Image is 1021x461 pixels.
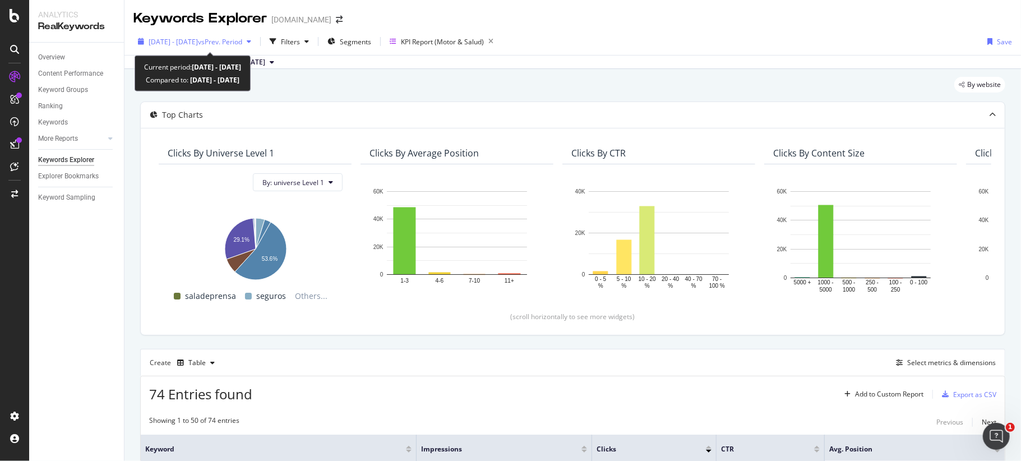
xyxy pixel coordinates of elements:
[154,312,991,321] div: (scroll horizontally to see more widgets)
[575,230,585,236] text: 20K
[150,354,219,372] div: Create
[38,117,68,128] div: Keywords
[777,218,787,224] text: 40K
[369,147,479,159] div: Clicks By Average Position
[794,280,811,286] text: 5000 +
[840,385,923,403] button: Add to Custom Report
[281,37,300,47] div: Filters
[168,147,274,159] div: Clicks By universe Level 1
[38,68,116,80] a: Content Performance
[38,9,115,20] div: Analytics
[385,33,498,50] button: KPI Report (Motor & Salud)
[38,170,116,182] a: Explorer Bookmarks
[168,213,343,281] svg: A chart.
[983,423,1010,450] iframe: Intercom live chat
[144,61,241,73] div: Current period:
[271,14,331,25] div: [DOMAIN_NAME]
[979,246,989,252] text: 20K
[373,216,384,223] text: 40K
[685,276,703,282] text: 40 - 70
[38,52,116,63] a: Overview
[843,280,856,286] text: 500 -
[198,37,242,47] span: vs Prev. Period
[173,354,219,372] button: Table
[1006,423,1015,432] span: 1
[290,289,332,303] span: Others...
[133,9,267,28] div: Keywords Explorer
[907,358,996,367] div: Select metrics & dimensions
[38,100,63,112] div: Ranking
[662,276,680,282] text: 20 - 40
[953,390,996,399] div: Export as CSV
[617,276,631,282] text: 5 - 10
[239,56,279,69] button: [DATE]
[936,417,963,427] div: Previous
[645,283,650,289] text: %
[910,280,928,286] text: 0 - 100
[621,283,626,289] text: %
[784,275,787,281] text: 0
[149,416,239,429] div: Showing 1 to 50 of 74 entries
[639,276,657,282] text: 10 - 20
[253,173,343,191] button: By: universe Level 1
[436,278,444,284] text: 4-6
[38,170,99,182] div: Explorer Bookmarks
[773,147,865,159] div: Clicks By Content Size
[691,283,696,289] text: %
[38,100,116,112] a: Ranking
[598,283,603,289] text: %
[133,33,256,50] button: [DATE] - [DATE]vsPrev. Period
[149,37,198,47] span: [DATE] - [DATE]
[777,188,787,195] text: 60K
[936,416,963,429] button: Previous
[982,416,996,429] button: Next
[146,73,239,86] div: Compared to:
[571,186,746,290] svg: A chart.
[582,271,585,278] text: 0
[709,283,725,289] text: 100 %
[979,218,989,224] text: 40K
[262,178,324,187] span: By: universe Level 1
[185,289,236,303] span: saladeprensa
[597,444,689,454] span: Clicks
[855,391,923,398] div: Add to Custom Report
[373,188,384,195] text: 60K
[340,37,371,47] span: Segments
[954,77,1005,93] div: legacy label
[192,62,241,72] b: [DATE] - [DATE]
[891,287,900,293] text: 250
[38,154,116,166] a: Keywords Explorer
[571,147,626,159] div: Clicks By CTR
[843,287,856,293] text: 1000
[38,192,95,204] div: Keyword Sampling
[982,417,996,427] div: Next
[712,276,722,282] text: 70 -
[369,186,544,290] svg: A chart.
[336,16,343,24] div: arrow-right-arrow-left
[233,237,249,243] text: 29.1%
[38,20,115,33] div: RealKeywords
[38,84,116,96] a: Keyword Groups
[400,278,409,284] text: 1-3
[867,287,877,293] text: 500
[38,68,103,80] div: Content Performance
[323,33,376,50] button: Segments
[668,283,673,289] text: %
[889,280,902,286] text: 100 -
[38,52,65,63] div: Overview
[820,287,833,293] text: 5000
[38,84,88,96] div: Keyword Groups
[818,280,834,286] text: 1000 -
[777,246,787,252] text: 20K
[162,109,203,121] div: Top Charts
[773,186,948,294] div: A chart.
[721,444,797,454] span: CTR
[188,359,206,366] div: Table
[373,244,384,250] text: 20K
[38,133,78,145] div: More Reports
[265,33,313,50] button: Filters
[983,33,1012,50] button: Save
